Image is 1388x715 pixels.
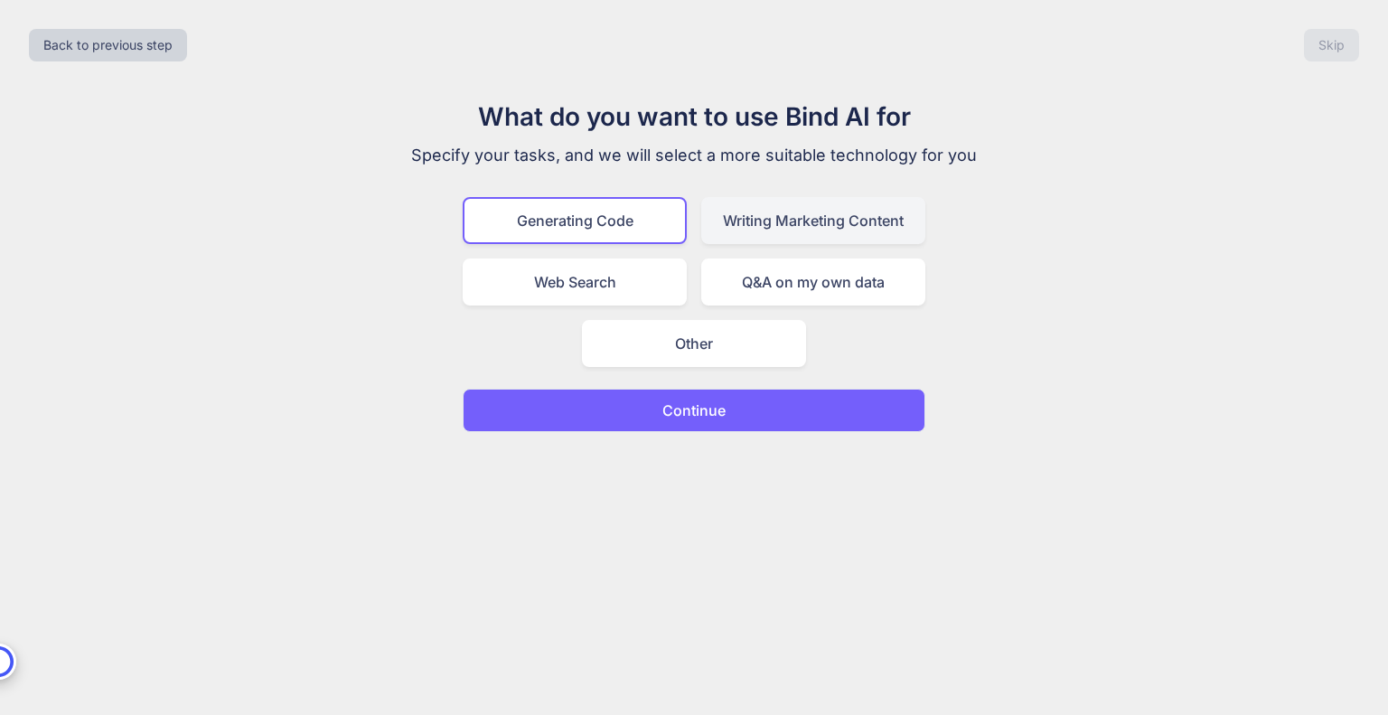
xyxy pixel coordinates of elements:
[463,389,925,432] button: Continue
[29,29,187,61] button: Back to previous step
[463,197,687,244] div: Generating Code
[662,400,726,421] p: Continue
[390,98,998,136] h1: What do you want to use Bind AI for
[390,143,998,168] p: Specify your tasks, and we will select a more suitable technology for you
[1304,29,1359,61] button: Skip
[701,197,925,244] div: Writing Marketing Content
[701,259,925,306] div: Q&A on my own data
[463,259,687,306] div: Web Search
[582,320,806,367] div: Other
